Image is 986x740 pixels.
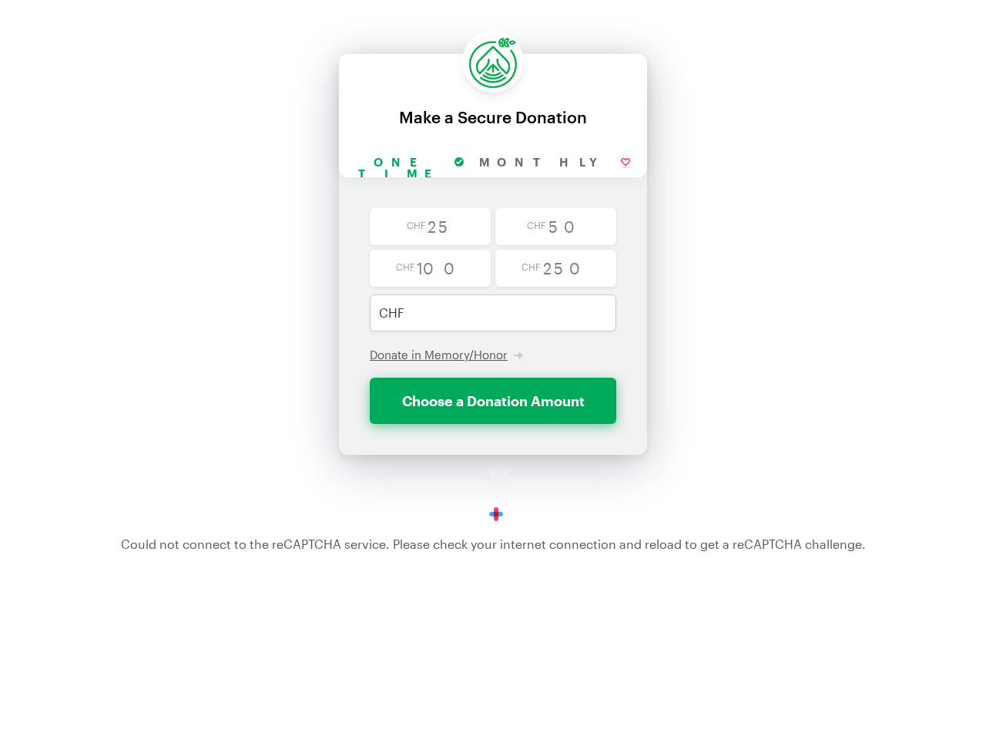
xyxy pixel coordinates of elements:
[354,108,632,126] div: Make a Secure Donation
[370,378,616,424] button: Choose a Donation Amount
[370,348,508,362] span: Donate in Memory/Honor
[121,536,866,551] div: Could not connect to the reCAPTCHA service. Please check your internet connection and reload to g...
[428,508,559,520] a: Secure DonationsPowered byGiveForms
[370,347,523,362] button: Donate in Memory/Honor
